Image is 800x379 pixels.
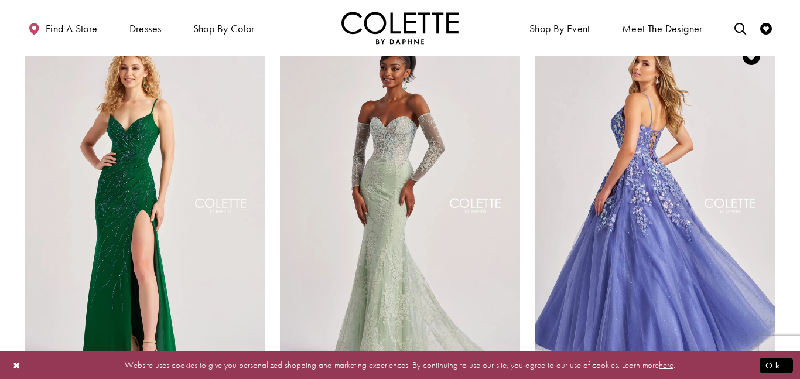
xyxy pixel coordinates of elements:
[529,23,590,35] span: Shop By Event
[760,358,793,373] button: Submit Dialog
[757,12,775,44] a: Check Wishlist
[731,12,749,44] a: Toggle search
[25,12,100,44] a: Find a store
[622,23,703,35] span: Meet the designer
[619,12,706,44] a: Meet the designer
[341,12,459,44] img: Colette by Daphne
[739,44,764,69] a: Add to Wishlist
[46,23,98,35] span: Find a store
[659,359,673,371] a: here
[193,23,255,35] span: Shop by color
[127,12,165,44] span: Dresses
[7,355,27,375] button: Close Dialog
[341,12,459,44] a: Visit Home Page
[84,357,716,373] p: Website uses cookies to give you personalized shopping and marketing experiences. By continuing t...
[527,12,593,44] span: Shop By Event
[190,12,258,44] span: Shop by color
[129,23,162,35] span: Dresses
